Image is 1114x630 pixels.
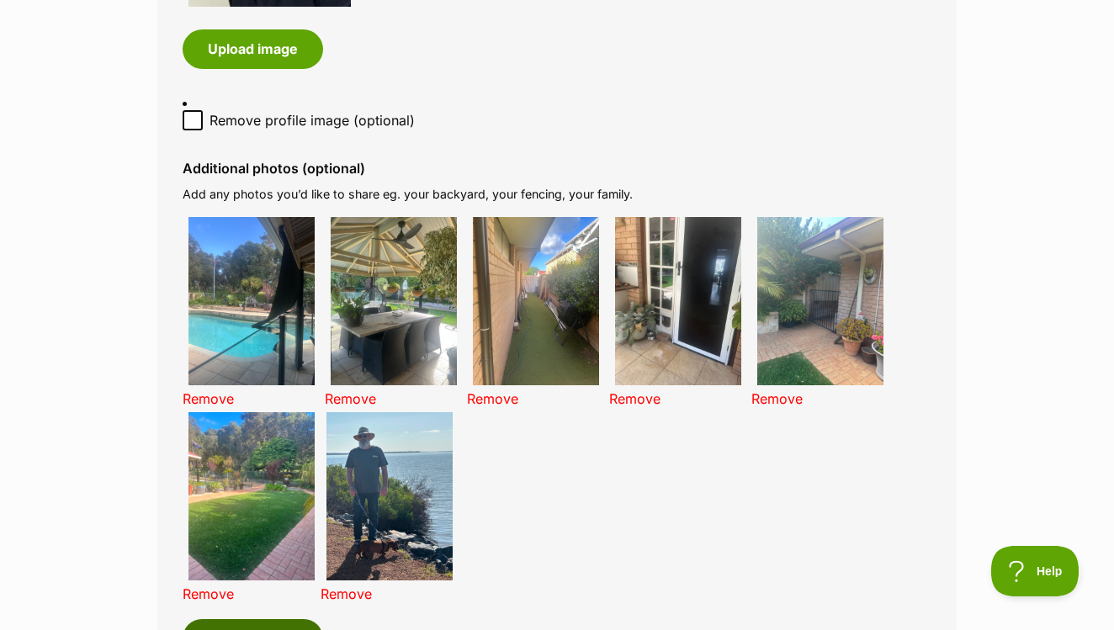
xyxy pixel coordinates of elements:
[183,585,234,602] a: Remove
[751,390,803,407] a: Remove
[210,110,415,130] span: Remove profile image (optional)
[183,390,234,407] a: Remove
[473,217,599,385] img: liwt6jfum59oksse3wsg.jpg
[321,585,372,602] a: Remove
[183,161,931,176] label: Additional photos (optional)
[325,390,376,407] a: Remove
[757,217,883,385] img: nr8ixcell0anbc8iquwu.jpg
[188,412,315,580] img: alu6bjc3pv8mbt9pn2sg.jpg
[615,217,741,385] img: r9bbcuvkodi4tb41fj9s.jpg
[467,390,518,407] a: Remove
[326,412,453,580] img: d5eiawqxbs8dknbsi1zg.jpg
[183,185,931,203] p: Add any photos you’d like to share eg. your backyard, your fencing, your family.
[331,217,457,385] img: qyeul3w64wpdi165yrpb.jpg
[188,217,315,385] img: im1a8cyvai8os1c08srx.jpg
[183,29,323,68] button: Upload image
[609,390,660,407] a: Remove
[991,546,1080,596] iframe: Help Scout Beacon - Open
